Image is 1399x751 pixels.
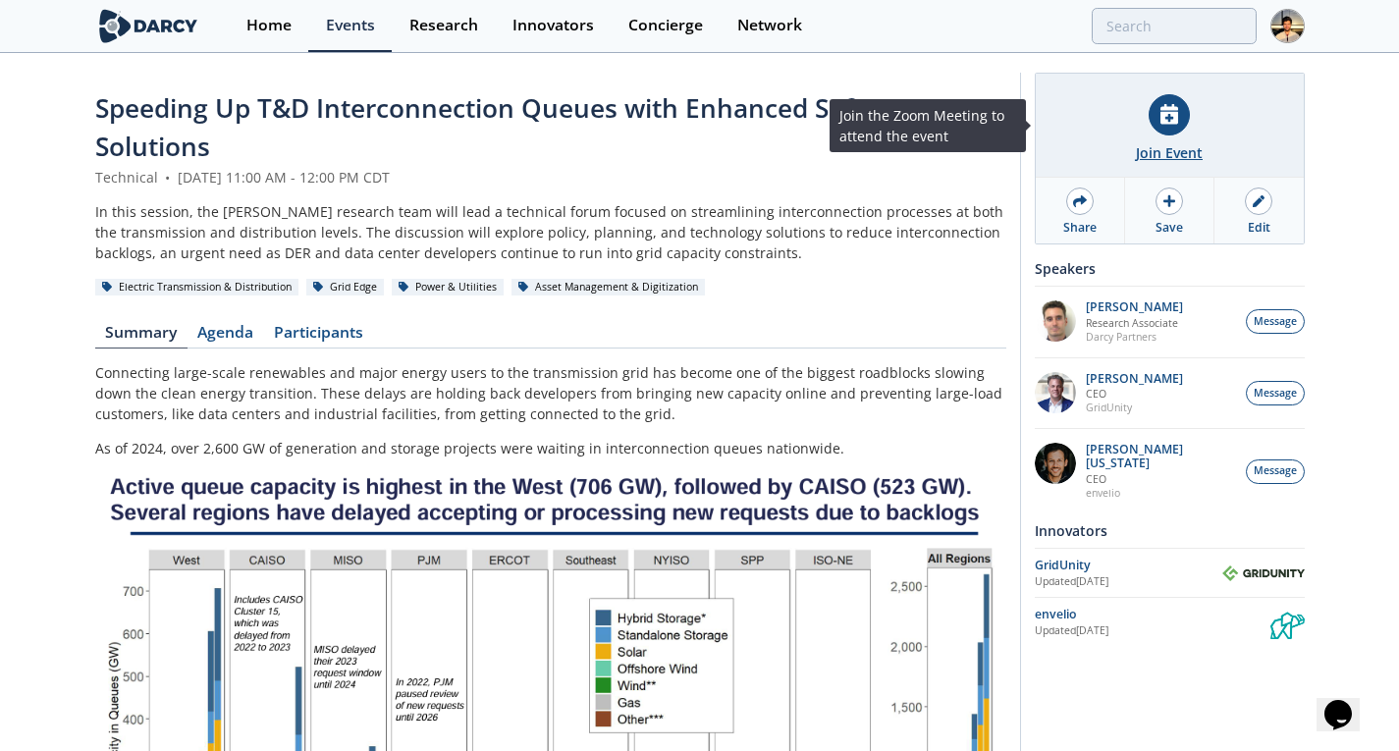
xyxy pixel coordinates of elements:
[1254,386,1297,402] span: Message
[1086,472,1235,486] p: CEO
[1317,672,1379,731] iframe: chat widget
[1248,219,1270,237] div: Edit
[737,18,802,33] div: Network
[1035,605,1305,639] a: envelio Updated[DATE] envelio
[1136,142,1203,163] div: Join Event
[1035,372,1076,413] img: d42dc26c-2a28-49ac-afde-9b58c84c0349
[1035,556,1305,590] a: GridUnity Updated[DATE] GridUnity
[95,279,299,296] div: Electric Transmission & Distribution
[1246,459,1305,484] button: Message
[95,167,1006,188] div: Technical [DATE] 11:00 AM - 12:00 PM CDT
[1086,316,1183,330] p: Research Associate
[512,18,594,33] div: Innovators
[188,325,264,349] a: Agenda
[326,18,375,33] div: Events
[1092,8,1257,44] input: Advanced Search
[1086,300,1183,314] p: [PERSON_NAME]
[264,325,374,349] a: Participants
[1035,557,1222,574] div: GridUnity
[1246,381,1305,405] button: Message
[1254,463,1297,479] span: Message
[95,438,1006,458] p: As of 2024, over 2,600 GW of generation and storage projects were waiting in interconnection queu...
[1035,513,1305,548] div: Innovators
[162,168,174,187] span: •
[1035,251,1305,286] div: Speakers
[392,279,505,296] div: Power & Utilities
[511,279,706,296] div: Asset Management & Digitization
[1086,330,1183,344] p: Darcy Partners
[409,18,478,33] div: Research
[1035,606,1270,623] div: envelio
[1086,372,1183,386] p: [PERSON_NAME]
[1086,443,1235,470] p: [PERSON_NAME][US_STATE]
[1086,486,1235,500] p: envelio
[1270,605,1305,639] img: envelio
[1270,9,1305,43] img: Profile
[306,279,385,296] div: Grid Edge
[1035,574,1222,590] div: Updated [DATE]
[1035,443,1076,484] img: 1b183925-147f-4a47-82c9-16eeeed5003c
[95,325,188,349] a: Summary
[1035,300,1076,342] img: f1d2b35d-fddb-4a25-bd87-d4d314a355e9
[95,362,1006,424] p: Connecting large-scale renewables and major energy users to the transmission grid has become one ...
[1214,178,1303,243] a: Edit
[1086,401,1183,414] p: GridUnity
[1086,387,1183,401] p: CEO
[95,9,202,43] img: logo-wide.svg
[95,201,1006,263] div: In this session, the [PERSON_NAME] research team will lead a technical forum focused on streamlin...
[628,18,703,33] div: Concierge
[1035,623,1270,639] div: Updated [DATE]
[1246,309,1305,334] button: Message
[1254,314,1297,330] span: Message
[1222,565,1305,581] img: GridUnity
[1063,219,1097,237] div: Share
[246,18,292,33] div: Home
[1156,219,1183,237] div: Save
[95,90,925,164] span: Speeding Up T&D Interconnection Queues with Enhanced Software Solutions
